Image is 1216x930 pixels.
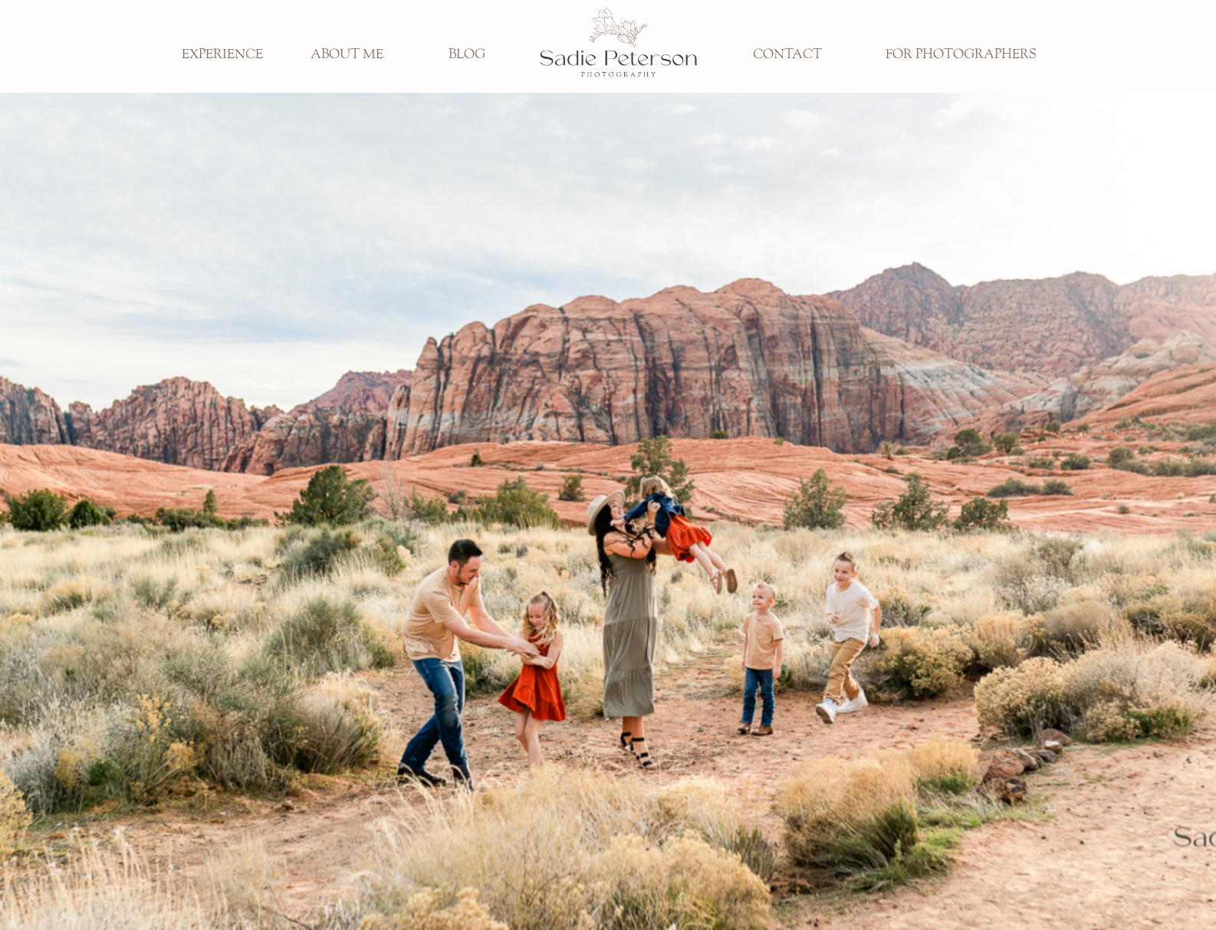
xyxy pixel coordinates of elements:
[737,47,838,64] a: CONTACT
[874,47,1047,64] a: FOR PHOTOGRAPHERS
[296,47,397,64] a: ABOUT ME
[416,47,518,64] a: BLOG
[172,47,273,64] a: EXPERIENCE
